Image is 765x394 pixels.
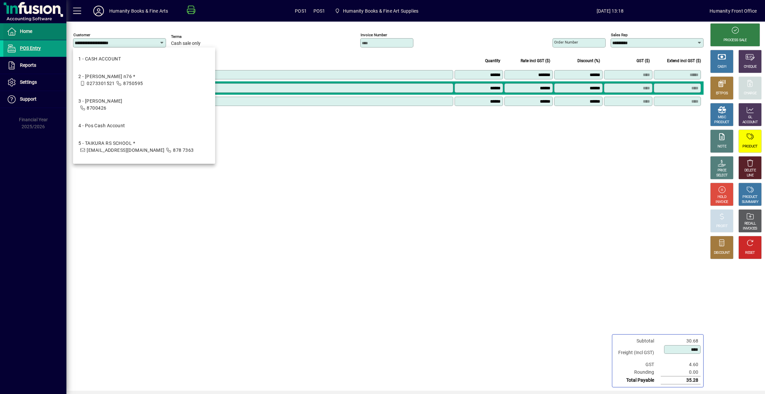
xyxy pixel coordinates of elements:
[343,6,418,16] span: Humanity Books & Fine Art Supplies
[78,73,143,80] div: 2 - [PERSON_NAME] n76 *
[87,148,164,153] span: [EMAIL_ADDRESS][DOMAIN_NAME]
[521,57,550,64] span: Rate incl GST ($)
[577,57,600,64] span: Discount (%)
[20,79,37,85] span: Settings
[718,168,726,173] div: PRICE
[171,35,211,39] span: Terms
[73,33,90,37] mat-label: Customer
[718,144,726,149] div: NOTE
[742,120,758,125] div: ACCOUNT
[78,55,121,62] div: 1 - CASH ACCOUNT
[3,23,66,40] a: Home
[742,195,757,200] div: PRODUCT
[714,120,729,125] div: PRODUCT
[554,40,578,45] mat-label: Order number
[313,6,325,16] span: POS1
[20,62,36,68] span: Reports
[171,41,201,46] span: Cash sale only
[87,105,106,111] span: 8700426
[744,221,756,226] div: RECALL
[637,57,650,64] span: GST ($)
[615,337,661,345] td: Subtotal
[332,5,421,17] span: Humanity Books & Fine Art Supplies
[295,6,307,16] span: POS1
[661,376,701,384] td: 35.28
[73,92,215,117] mat-option: 3 - MICHAEL AHRENS
[615,361,661,368] td: GST
[510,6,710,16] span: [DATE] 13:18
[742,200,758,205] div: SUMMARY
[667,57,701,64] span: Extend incl GST ($)
[710,6,757,16] div: Humanity Front Office
[744,91,757,96] div: CHARGE
[742,144,757,149] div: PRODUCT
[361,33,387,37] mat-label: Invoice number
[73,117,215,135] mat-option: 4 - Pos Cash Account
[73,68,215,92] mat-option: 2 - ANITA AITKEN-TAYLOR n76 *
[3,74,66,91] a: Settings
[716,91,728,96] div: EFTPOS
[714,250,730,255] div: DISCOUNT
[78,122,125,129] div: 4 - Pos Cash Account
[73,50,215,68] mat-option: 1 - CASH ACCOUNT
[73,159,215,184] mat-option: 6 - ALAN PASSCHIER (CASH ONLY)
[661,361,701,368] td: 4.60
[87,81,115,86] span: 0273301521
[716,173,728,178] div: SELECT
[748,115,752,120] div: GL
[20,96,37,102] span: Support
[745,250,755,255] div: RESET
[743,226,757,231] div: INVOICES
[723,38,747,43] div: PROCESS SALE
[744,168,756,173] div: DELETE
[615,345,661,361] td: Freight (Incl GST)
[615,376,661,384] td: Total Payable
[661,368,701,376] td: 0.00
[173,148,194,153] span: 878 7363
[20,46,41,51] span: POS Entry
[485,57,500,64] span: Quantity
[716,200,728,205] div: INVOICE
[20,29,32,34] span: Home
[73,135,215,159] mat-option: 5 - TAIKURA RS SCHOOL *
[718,64,726,69] div: CASH
[3,57,66,74] a: Reports
[718,115,726,120] div: MISC
[716,224,727,229] div: PROFIT
[78,98,122,105] div: 3 - [PERSON_NAME]
[661,337,701,345] td: 30.68
[747,173,753,178] div: LINE
[615,368,661,376] td: Rounding
[88,5,109,17] button: Profile
[123,81,143,86] span: 8750595
[78,140,194,147] div: 5 - TAIKURA RS SCHOOL *
[611,33,628,37] mat-label: Sales rep
[718,195,726,200] div: HOLD
[3,91,66,108] a: Support
[109,6,168,16] div: Humanity Books & Fine Arts
[744,64,756,69] div: CHEQUE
